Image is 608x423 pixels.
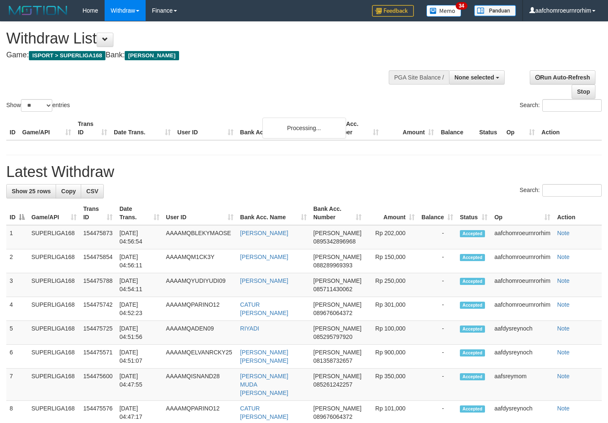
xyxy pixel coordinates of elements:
span: Show 25 rows [12,188,51,195]
span: [PERSON_NAME] [313,373,362,379]
img: Feedback.jpg [372,5,414,17]
a: Note [557,405,570,412]
a: [PERSON_NAME] [240,230,288,236]
span: Copy 089676064372 to clipboard [313,413,352,420]
label: Search: [520,184,602,197]
span: None selected [454,74,494,81]
td: 154475600 [80,369,116,401]
span: Copy 085711430062 to clipboard [313,286,352,292]
span: Copy 085261242257 to clipboard [313,381,352,388]
th: Bank Acc. Name: activate to sort column ascending [237,201,310,225]
td: SUPERLIGA168 [28,369,80,401]
th: Amount: activate to sort column ascending [365,201,418,225]
td: 154475571 [80,345,116,369]
td: AAAAMQBLEKYMAOSE [163,225,237,249]
td: [DATE] 04:51:56 [116,321,162,345]
span: CSV [86,188,98,195]
th: Op [503,116,538,140]
a: Note [557,277,570,284]
td: 4 [6,297,28,321]
span: Accepted [460,405,485,413]
td: - [418,369,457,401]
td: 154475742 [80,297,116,321]
h1: Latest Withdraw [6,164,602,180]
td: aafsreymom [491,369,554,401]
td: [DATE] 04:51:07 [116,345,162,369]
th: Action [538,116,602,140]
td: - [418,249,457,273]
h1: Withdraw List [6,30,397,47]
span: Copy 081358732657 to clipboard [313,357,352,364]
a: Note [557,373,570,379]
td: aafchomroeurnrorhim [491,273,554,297]
input: Search: [542,99,602,112]
span: Copy 0895342896968 to clipboard [313,238,356,245]
h4: Game: Bank: [6,51,397,59]
td: AAAAMQADEN09 [163,321,237,345]
th: Status: activate to sort column ascending [457,201,491,225]
a: [PERSON_NAME] [240,254,288,260]
span: Accepted [460,254,485,261]
div: PGA Site Balance / [389,70,449,85]
th: Bank Acc. Name [237,116,327,140]
input: Search: [542,184,602,197]
th: ID [6,116,19,140]
span: Accepted [460,326,485,333]
th: Action [554,201,602,225]
td: AAAAMQISNAND28 [163,369,237,401]
button: None selected [449,70,505,85]
td: - [418,273,457,297]
td: 7 [6,369,28,401]
td: [DATE] 04:47:55 [116,369,162,401]
td: 3 [6,273,28,297]
th: Game/API: activate to sort column ascending [28,201,80,225]
label: Show entries [6,99,70,112]
td: 154475873 [80,225,116,249]
td: SUPERLIGA168 [28,321,80,345]
th: Status [476,116,503,140]
span: Copy 089676064372 to clipboard [313,310,352,316]
td: [DATE] 04:54:11 [116,273,162,297]
td: 5 [6,321,28,345]
a: Run Auto-Refresh [530,70,595,85]
td: SUPERLIGA168 [28,297,80,321]
span: [PERSON_NAME] [313,405,362,412]
a: [PERSON_NAME] [PERSON_NAME] [240,349,288,364]
th: User ID [174,116,237,140]
th: User ID: activate to sort column ascending [163,201,237,225]
span: [PERSON_NAME] [313,301,362,308]
th: Trans ID: activate to sort column ascending [80,201,116,225]
td: AAAAMQYUDIYUDI09 [163,273,237,297]
td: AAAAMQM1CK3Y [163,249,237,273]
th: Trans ID [74,116,110,140]
td: Rp 100,000 [365,321,418,345]
a: CATUR [PERSON_NAME] [240,405,288,420]
a: RIYADI [240,325,259,332]
td: - [418,321,457,345]
span: [PERSON_NAME] [313,277,362,284]
div: Processing... [262,118,346,138]
td: SUPERLIGA168 [28,273,80,297]
td: 2 [6,249,28,273]
span: Copy 085295797920 to clipboard [313,333,352,340]
td: [DATE] 04:56:54 [116,225,162,249]
span: 34 [456,2,467,10]
a: Note [557,349,570,356]
td: 1 [6,225,28,249]
span: [PERSON_NAME] [313,254,362,260]
th: Balance [437,116,476,140]
td: Rp 150,000 [365,249,418,273]
td: [DATE] 04:56:11 [116,249,162,273]
td: aafchomroeurnrorhim [491,249,554,273]
a: Copy [56,184,81,198]
th: Bank Acc. Number [327,116,382,140]
span: Accepted [460,278,485,285]
th: Balance: activate to sort column ascending [418,201,457,225]
td: Rp 900,000 [365,345,418,369]
span: [PERSON_NAME] [313,349,362,356]
td: 6 [6,345,28,369]
a: Show 25 rows [6,184,56,198]
a: CSV [81,184,104,198]
td: AAAAMQPARINO12 [163,297,237,321]
a: Note [557,230,570,236]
